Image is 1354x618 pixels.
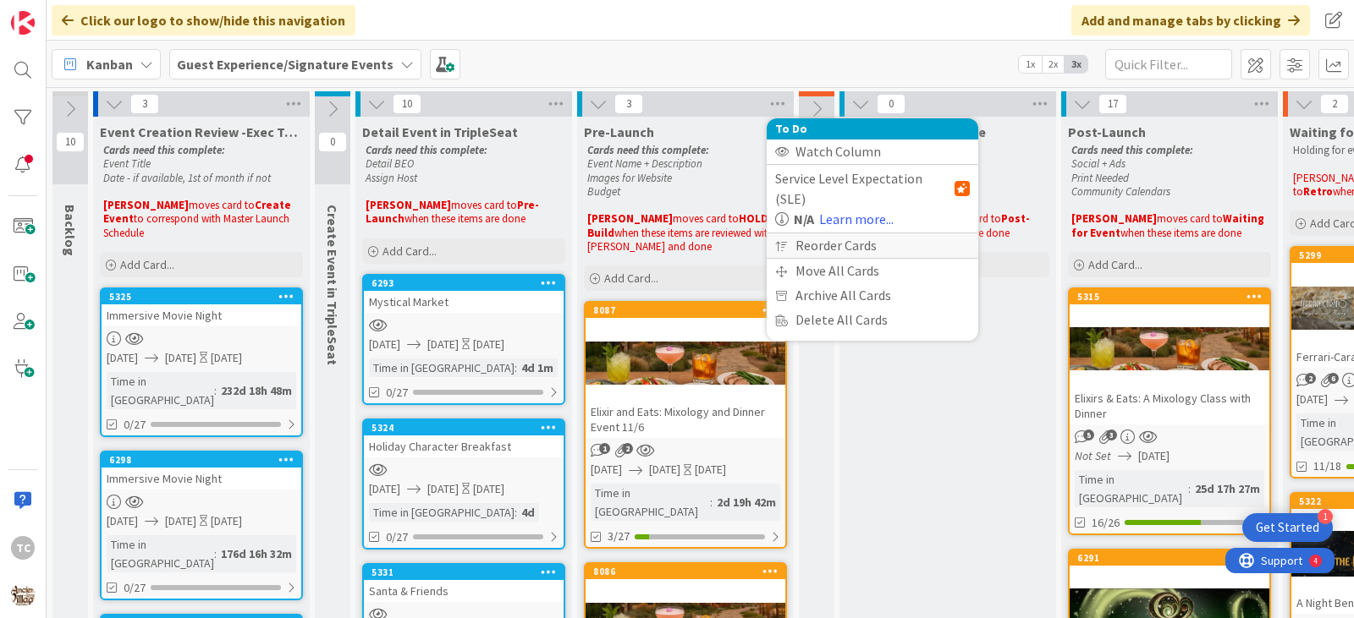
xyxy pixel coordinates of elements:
span: when these items are reviewed with [PERSON_NAME] and done [587,226,776,254]
em: Cards need this complete: [366,143,487,157]
span: 5 [1083,429,1094,440]
span: Add Card... [383,243,437,259]
span: [DATE] [369,336,400,353]
div: 6291 [1077,552,1269,564]
div: Open Get Started checklist, remaining modules: 1 [1242,513,1333,542]
span: moves card to [1157,211,1223,226]
div: 6298Immersive Movie Night [102,452,301,489]
em: Social + Ads [1071,156,1126,171]
div: 5315 [1077,291,1269,303]
span: 6 [1328,373,1339,384]
div: 6293Mystical Market [364,276,564,313]
span: 2 [1320,94,1349,114]
span: 3/27 [608,528,630,545]
em: Cards need this complete: [1071,143,1193,157]
span: 0/27 [386,384,408,402]
div: 8086 [586,564,785,579]
strong: Waiting for Event [1071,211,1267,239]
div: 5325 [109,291,301,303]
div: Add and manage tabs by clicking [1071,5,1310,36]
div: 6291 [1070,550,1269,566]
div: [DATE] [473,336,504,353]
span: [DATE] [107,349,138,367]
span: moves card to [451,198,517,212]
strong: Create Event [103,198,294,226]
em: Budget [587,184,620,199]
strong: Pre-Launch [366,198,539,226]
div: Time in [GEOGRAPHIC_DATA] [1075,470,1188,507]
span: [DATE] [369,480,400,498]
span: 0 [877,94,905,114]
div: 5331 [364,565,564,580]
div: [DATE] [695,461,726,479]
strong: Retro [1303,184,1333,199]
span: Backlog [62,205,79,256]
span: [DATE] [1296,391,1328,408]
div: Reorder Cards [767,233,978,258]
div: 5325 [102,289,301,304]
div: 8086 [593,566,785,577]
span: Add Card... [604,271,658,286]
em: Event Title [103,156,151,171]
span: Add Card... [1088,257,1142,272]
span: : [1188,479,1191,498]
div: 5325Immersive Movie Night [102,289,301,326]
div: Archive All Cards [767,283,978,308]
span: Add Card... [120,257,174,272]
div: Time in [GEOGRAPHIC_DATA] [107,372,214,409]
div: [DATE] [211,349,242,367]
div: 4d [517,503,539,522]
div: 5324 [372,422,564,434]
div: 6293 [372,277,564,289]
span: 0/27 [124,579,146,597]
em: Date - if available, 1st of month if not [103,171,271,185]
strong: [PERSON_NAME] [1071,211,1157,226]
em: Images for Website [587,171,672,185]
div: 25d 17h 27m [1191,479,1264,498]
div: 5331Santa & Friends [364,565,564,602]
a: 6293Mystical Market[DATE][DATE][DATE]Time in [GEOGRAPHIC_DATA]:4d 1m0/27 [362,274,565,405]
span: moves card to [673,211,739,226]
span: 0/27 [124,416,146,434]
div: Watch Column [767,139,978,164]
b: Guest Experience/Signature Events [177,56,394,73]
div: 8087Elixir and Eats: Mixology and Dinner Event 11/6 [586,303,785,438]
span: [DATE] [1138,447,1170,465]
a: 8087Elixir and Eats: Mixology and Dinner Event 11/6[DATE][DATE][DATE]Time in [GEOGRAPHIC_DATA]:2d... [584,301,787,549]
div: 232d 18h 48m [217,381,296,400]
div: Elixir and Eats: Mixology and Dinner Event 11/6 [586,401,785,438]
div: [DATE] [211,512,242,530]
span: [DATE] [427,336,459,353]
span: Support [36,3,77,23]
strong: [PERSON_NAME] [366,198,451,212]
input: Quick Filter... [1105,49,1232,79]
div: 5331 [372,566,564,578]
div: 5324Holiday Character Breakfast [364,420,564,457]
span: to correspond with Master Launch Schedule [103,211,292,239]
div: Delete All Cards [767,308,978,332]
span: : [214,381,217,400]
div: 8087 [586,303,785,318]
div: 5315 [1070,289,1269,304]
div: Move All Cards [767,259,978,283]
span: 0/27 [386,528,408,546]
span: 10 [56,132,85,152]
div: Immersive Movie Night [102,304,301,326]
a: 5325Immersive Movie Night[DATE][DATE][DATE]Time in [GEOGRAPHIC_DATA]:232d 18h 48m0/27 [100,287,303,437]
span: 2 [622,443,633,454]
img: Visit kanbanzone.com [11,11,35,35]
div: 1 [1318,509,1333,524]
span: : [214,544,217,563]
div: 4d 1m [517,358,558,377]
span: 17 [1098,94,1127,114]
em: Cards need this complete: [587,143,709,157]
span: [DATE] [649,461,680,479]
em: Community Calendars [1071,184,1170,199]
span: 3 [130,94,159,114]
span: : [515,503,517,522]
span: : [515,358,517,377]
div: Time in [GEOGRAPHIC_DATA] [591,484,710,521]
div: Holiday Character Breakfast [364,435,564,457]
span: 3 [1106,429,1117,440]
div: Time in [GEOGRAPHIC_DATA] [107,535,214,572]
